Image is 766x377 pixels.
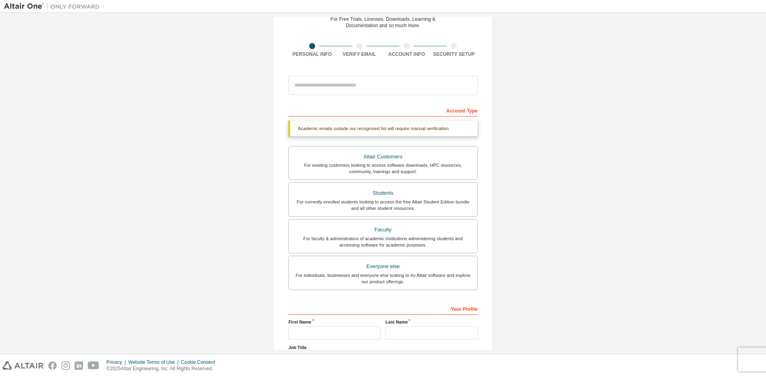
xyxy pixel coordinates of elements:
div: For Free Trials, Licenses, Downloads, Learning & Documentation and so much more. [331,16,436,29]
div: Students [294,188,472,199]
div: Faculty [294,224,472,235]
div: Academic emails outside our recognised list will require manual verification. [288,120,478,136]
img: instagram.svg [61,361,70,370]
p: © 2025 Altair Engineering, Inc. All Rights Reserved. [107,365,220,372]
div: Website Terms of Use [128,359,181,365]
div: Account Info [383,51,430,57]
label: Job Title [288,344,478,351]
div: Your Profile [288,302,478,315]
div: Personal Info [288,51,336,57]
div: Everyone else [294,261,472,272]
div: For faculty & administrators of academic institutions administering students and accessing softwa... [294,235,472,248]
div: For individuals, businesses and everyone else looking to try Altair software and explore our prod... [294,272,472,285]
div: Altair Customers [294,151,472,162]
div: For existing customers looking to access software downloads, HPC resources, community, trainings ... [294,162,472,175]
div: Account Type [288,104,478,116]
label: Last Name [385,319,478,325]
img: altair_logo.svg [2,361,43,370]
label: First Name [288,319,381,325]
div: Security Setup [430,51,478,57]
img: Altair One [4,2,104,10]
div: Cookie Consent [181,359,219,365]
img: youtube.svg [88,361,99,370]
img: facebook.svg [48,361,57,370]
div: Verify Email [336,51,383,57]
div: Privacy [107,359,128,365]
div: For currently enrolled students looking to access the free Altair Student Edition bundle and all ... [294,199,472,211]
img: linkedin.svg [75,361,83,370]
